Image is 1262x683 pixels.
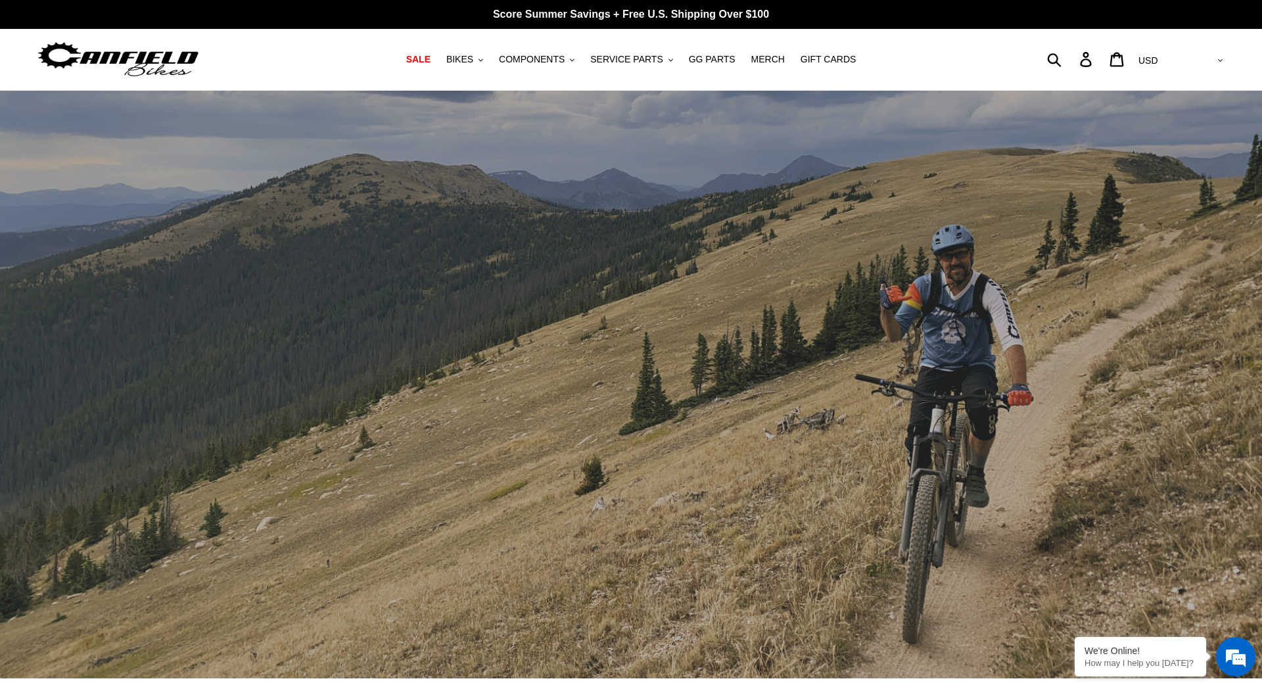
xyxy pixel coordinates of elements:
button: SERVICE PARTS [584,51,679,68]
span: MERCH [751,54,785,65]
a: GG PARTS [682,51,742,68]
span: GIFT CARDS [801,54,856,65]
button: BIKES [440,51,490,68]
span: SALE [406,54,431,65]
div: We're Online! [1085,646,1196,656]
span: COMPONENTS [499,54,565,65]
a: MERCH [745,51,791,68]
span: BIKES [446,54,473,65]
a: SALE [400,51,437,68]
button: COMPONENTS [492,51,581,68]
img: Canfield Bikes [36,39,200,80]
span: SERVICE PARTS [590,54,663,65]
p: How may I help you today? [1085,658,1196,668]
input: Search [1054,45,1088,74]
a: GIFT CARDS [794,51,863,68]
span: GG PARTS [689,54,736,65]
